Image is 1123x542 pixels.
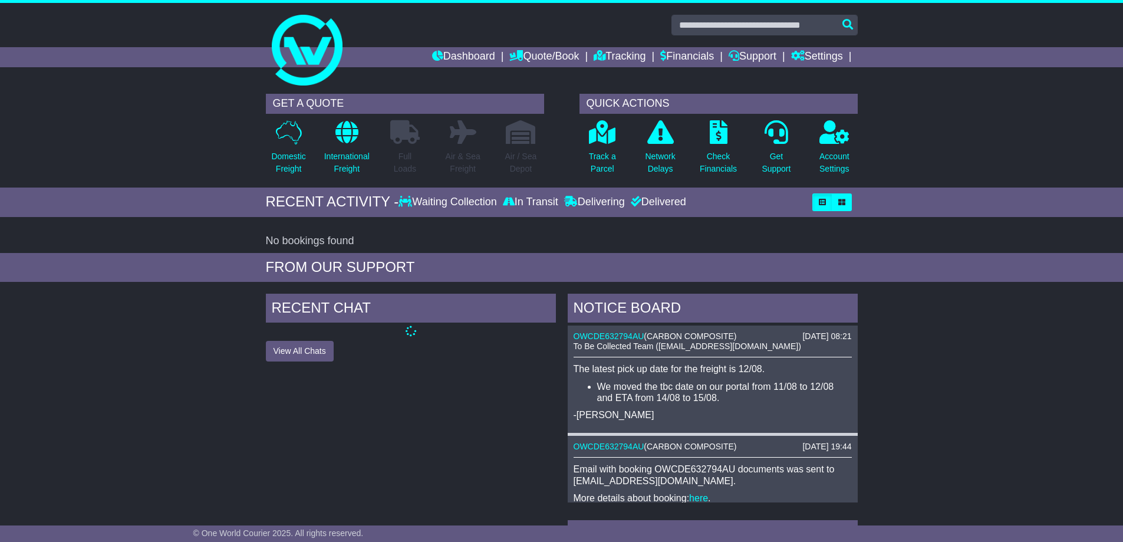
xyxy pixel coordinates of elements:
a: Quote/Book [509,47,579,67]
p: Email with booking OWCDE632794AU documents was sent to [EMAIL_ADDRESS][DOMAIN_NAME]. [574,464,852,486]
a: OWCDE632794AU [574,442,644,451]
p: International Freight [324,150,370,175]
span: CARBON COMPOSITE [647,442,734,451]
p: Air / Sea Depot [505,150,537,175]
span: CARBON COMPOSITE [647,331,734,341]
a: CheckFinancials [699,120,737,182]
span: To Be Collected Team ([EMAIL_ADDRESS][DOMAIN_NAME]) [574,341,801,351]
a: NetworkDelays [644,120,676,182]
div: [DATE] 19:44 [802,442,851,452]
p: Full Loads [390,150,420,175]
a: Support [729,47,776,67]
div: No bookings found [266,235,858,248]
div: FROM OUR SUPPORT [266,259,858,276]
p: -[PERSON_NAME] [574,409,852,421]
a: AccountSettings [819,120,850,182]
a: Dashboard [432,47,495,67]
div: In Transit [500,196,561,209]
a: InternationalFreight [324,120,370,182]
p: Air & Sea Freight [446,150,480,175]
a: Track aParcel [588,120,617,182]
p: Get Support [762,150,791,175]
div: RECENT CHAT [266,294,556,326]
span: © One World Courier 2025. All rights reserved. [193,528,364,538]
div: Delivering [561,196,628,209]
div: [DATE] 08:21 [802,331,851,341]
p: Check Financials [700,150,737,175]
div: QUICK ACTIONS [579,94,858,114]
a: OWCDE632794AU [574,331,644,341]
a: Settings [791,47,843,67]
li: We moved the tbc date on our portal from 11/08 to 12/08 and ETA from 14/08 to 15/08. [597,381,852,403]
button: View All Chats [266,341,334,362]
div: NOTICE BOARD [568,294,858,326]
div: ( ) [574,442,852,452]
div: Waiting Collection [399,196,499,209]
p: More details about booking: . [574,492,852,504]
p: Account Settings [819,150,849,175]
div: GET A QUOTE [266,94,544,114]
p: Network Delays [645,150,675,175]
a: Financials [660,47,714,67]
a: DomesticFreight [271,120,306,182]
p: Domestic Freight [271,150,305,175]
div: ( ) [574,331,852,341]
div: Delivered [628,196,686,209]
p: Track a Parcel [589,150,616,175]
a: here [689,493,708,503]
a: GetSupport [761,120,791,182]
a: Tracking [594,47,646,67]
p: The latest pick up date for the freight is 12/08. [574,363,852,375]
div: RECENT ACTIVITY - [266,193,399,211]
